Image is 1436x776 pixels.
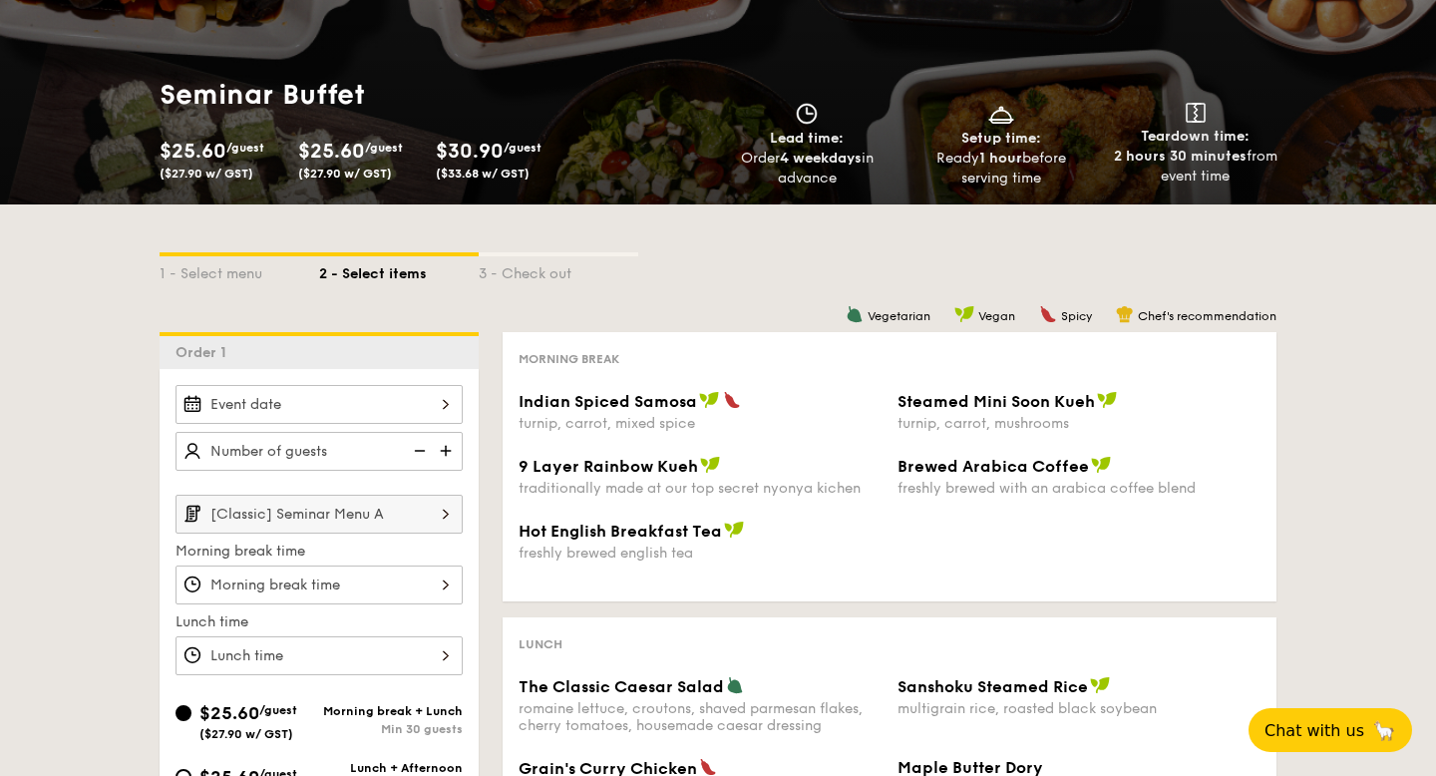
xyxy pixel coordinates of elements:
[160,167,253,181] span: ($27.90 w/ GST)
[519,352,619,366] span: Morning break
[176,432,463,471] input: Number of guests
[846,305,864,323] img: icon-vegetarian.fe4039eb.svg
[1106,147,1284,187] div: from event time
[199,727,293,741] span: ($27.90 w/ GST)
[1372,719,1396,742] span: 🦙
[429,495,463,533] img: icon-chevron-right.3c0dfbd6.svg
[160,77,558,113] h1: Seminar Buffet
[726,676,744,694] img: icon-vegetarian.fe4039eb.svg
[519,700,882,734] div: romaine lettuce, croutons, shaved parmesan flakes, cherry tomatoes, housemade caesar dressing
[433,432,463,470] img: icon-add.58712e84.svg
[1097,391,1117,409] img: icon-vegan.f8ff3823.svg
[519,457,698,476] span: 9 Layer Rainbow Kueh
[699,391,719,409] img: icon-vegan.f8ff3823.svg
[1138,309,1276,323] span: Chef's recommendation
[897,677,1088,696] span: Sanshoku Steamed Rice
[780,150,862,167] strong: 4 weekdays
[519,392,697,411] span: Indian Spiced Samosa
[160,256,319,284] div: 1 - Select menu
[1114,148,1247,165] strong: 2 hours 30 minutes
[718,149,897,189] div: Order in advance
[226,141,264,155] span: /guest
[436,167,530,181] span: ($33.68 w/ GST)
[403,432,433,470] img: icon-reduce.1d2dbef1.svg
[723,391,741,409] img: icon-spicy.37a8142b.svg
[479,256,638,284] div: 3 - Check out
[519,415,882,432] div: turnip, carrot, mixed spice
[1141,128,1250,145] span: Teardown time:
[1249,708,1412,752] button: Chat with us🦙
[954,305,974,323] img: icon-vegan.f8ff3823.svg
[519,480,882,497] div: traditionally made at our top secret nyonya kichen
[897,415,1260,432] div: turnip, carrot, mushrooms
[298,167,392,181] span: ($27.90 w/ GST)
[519,522,722,541] span: Hot English Breakfast Tea
[176,636,463,675] input: Lunch time
[978,309,1015,323] span: Vegan
[700,456,720,474] img: icon-vegan.f8ff3823.svg
[365,141,403,155] span: /guest
[1091,456,1111,474] img: icon-vegan.f8ff3823.svg
[1264,721,1364,740] span: Chat with us
[519,677,724,696] span: The Classic Caesar Salad
[792,103,822,125] img: icon-clock.2db775ea.svg
[319,256,479,284] div: 2 - Select items
[199,702,259,724] span: $25.60
[176,566,463,604] input: Morning break time
[519,545,882,562] div: freshly brewed english tea
[176,612,463,632] label: Lunch time
[897,392,1095,411] span: Steamed Mini Soon Kueh
[259,703,297,717] span: /guest
[298,140,365,164] span: $25.60
[160,140,226,164] span: $25.60
[504,141,541,155] span: /guest
[176,385,463,424] input: Event date
[436,140,504,164] span: $30.90
[319,722,463,736] div: Min 30 guests
[1090,676,1110,694] img: icon-vegan.f8ff3823.svg
[897,700,1260,717] div: multigrain rice, roasted black soybean
[176,705,191,721] input: $25.60/guest($27.90 w/ GST)Morning break + LunchMin 30 guests
[961,130,1041,147] span: Setup time:
[724,521,744,539] img: icon-vegan.f8ff3823.svg
[770,130,844,147] span: Lead time:
[912,149,1091,189] div: Ready before serving time
[1116,305,1134,323] img: icon-chef-hat.a58ddaea.svg
[176,542,463,562] label: Morning break time
[319,704,463,718] div: Morning break + Lunch
[519,637,562,651] span: Lunch
[897,480,1260,497] div: freshly brewed with an arabica coffee blend
[868,309,930,323] span: Vegetarian
[979,150,1022,167] strong: 1 hour
[1186,103,1206,123] img: icon-teardown.65201eee.svg
[699,758,717,776] img: icon-spicy.37a8142b.svg
[176,344,234,361] span: Order 1
[897,457,1089,476] span: Brewed Arabica Coffee
[986,103,1016,125] img: icon-dish.430c3a2e.svg
[1039,305,1057,323] img: icon-spicy.37a8142b.svg
[1061,309,1092,323] span: Spicy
